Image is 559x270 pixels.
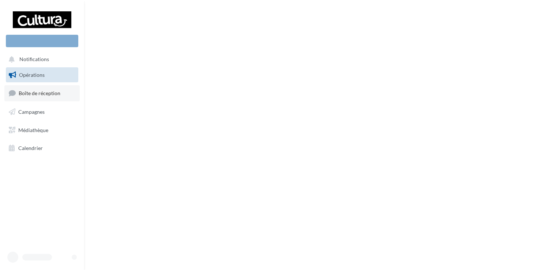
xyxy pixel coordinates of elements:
span: Notifications [19,56,49,63]
a: Calendrier [4,140,80,156]
span: Calendrier [18,145,43,151]
a: Médiathèque [4,123,80,138]
a: Opérations [4,67,80,83]
span: Campagnes [18,109,45,115]
span: Médiathèque [18,127,48,133]
a: Campagnes [4,104,80,120]
div: Nouvelle campagne [6,35,78,47]
span: Boîte de réception [19,90,60,96]
a: Boîte de réception [4,85,80,101]
span: Opérations [19,72,45,78]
